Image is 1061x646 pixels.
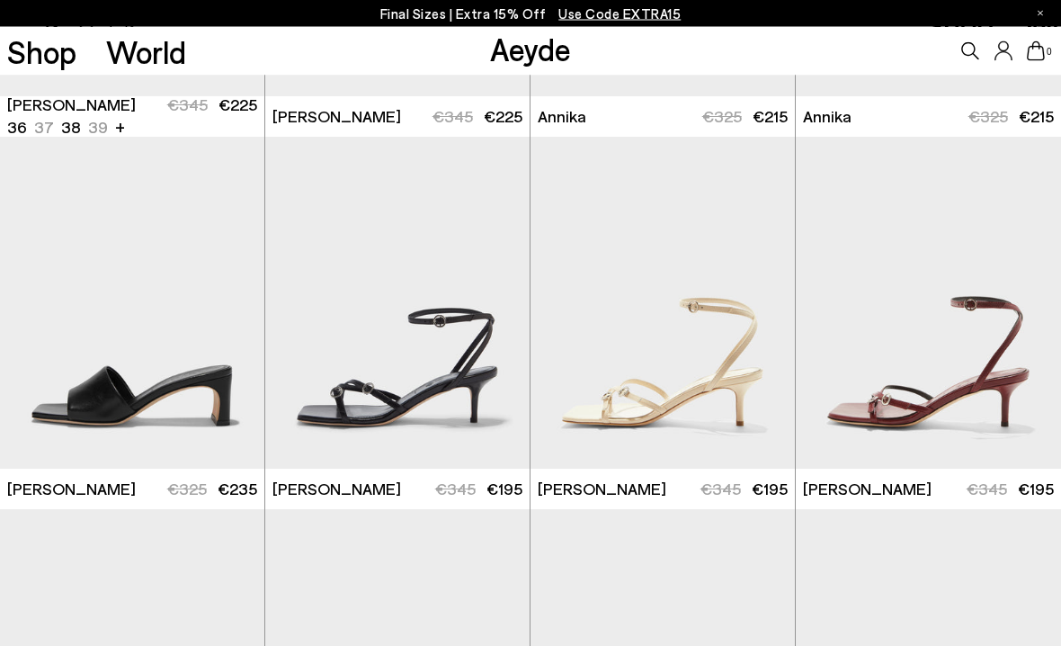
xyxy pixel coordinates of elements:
[218,95,257,115] span: €225
[538,106,586,129] span: Annika
[490,30,571,67] a: Aeyde
[702,107,742,127] span: €325
[1019,107,1054,127] span: €215
[272,479,401,501] span: [PERSON_NAME]
[7,117,27,139] li: 36
[530,470,795,510] a: [PERSON_NAME] €345 €195
[61,117,81,139] li: 38
[167,95,208,115] span: €345
[1018,480,1054,499] span: €195
[530,138,795,471] img: Libby Leather Kitten-Heel Sandals
[7,117,103,139] ul: variant
[380,3,682,25] p: Final Sizes | Extra 15% Off
[752,480,788,499] span: €195
[530,97,795,138] a: Annika €325 €215
[753,107,788,127] span: €215
[1045,47,1054,57] span: 0
[803,106,851,129] span: Annika
[796,138,1061,471] img: Libby Leather Kitten-Heel Sandals
[796,97,1061,138] a: Annika €325 €215
[558,5,681,22] span: Navigate to /collections/ss25-final-sizes
[803,479,932,501] span: [PERSON_NAME]
[968,107,1008,127] span: €325
[167,480,207,499] span: €325
[218,480,257,499] span: €235
[7,94,136,117] span: [PERSON_NAME]
[265,97,530,138] a: [PERSON_NAME] €345 €225
[272,106,401,129] span: [PERSON_NAME]
[538,479,666,501] span: [PERSON_NAME]
[1027,41,1045,61] a: 0
[796,470,1061,510] a: [PERSON_NAME] €345 €195
[484,107,522,127] span: €225
[486,480,522,499] span: €195
[7,479,136,501] span: [PERSON_NAME]
[106,36,186,67] a: World
[7,36,76,67] a: Shop
[435,480,476,499] span: €345
[265,470,530,510] a: [PERSON_NAME] €345 €195
[700,480,741,499] span: €345
[967,480,1007,499] span: €345
[265,138,530,471] img: Libby Leather Kitten-Heel Sandals
[115,115,125,139] li: +
[432,107,473,127] span: €345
